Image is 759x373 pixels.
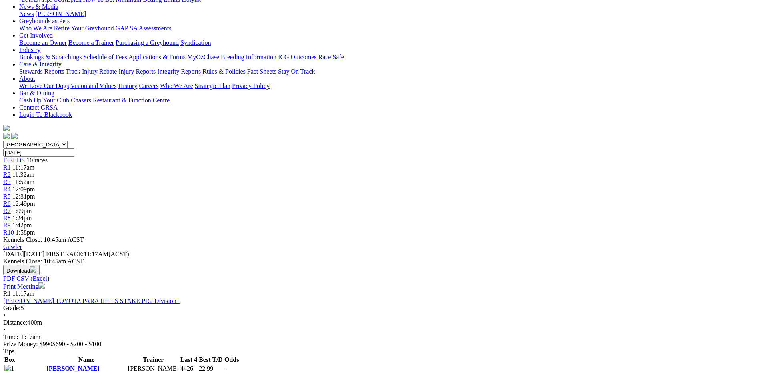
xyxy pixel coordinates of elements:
[12,200,35,207] span: 12:49pm
[12,164,34,171] span: 11:17am
[3,290,11,297] span: R1
[19,54,756,61] div: Industry
[3,341,756,348] div: Prize Money: $990
[3,171,11,178] a: R2
[46,365,99,372] a: [PERSON_NAME]
[19,68,64,75] a: Stewards Reports
[3,200,11,207] a: R6
[19,18,70,24] a: Greyhounds as Pets
[3,215,11,221] a: R8
[232,82,270,89] a: Privacy Policy
[198,356,223,364] th: Best T/D
[195,82,230,89] a: Strategic Plan
[3,125,10,131] img: logo-grsa-white.png
[202,68,246,75] a: Rules & Policies
[12,215,32,221] span: 1:24pm
[83,54,127,60] a: Schedule of Fees
[3,283,45,290] a: Print Meeting
[66,68,117,75] a: Track Injury Rebate
[19,10,756,18] div: News & Media
[139,82,158,89] a: Careers
[3,243,22,250] a: Gawler
[19,46,40,53] a: Industry
[3,178,11,185] a: R3
[19,54,82,60] a: Bookings & Scratchings
[128,365,179,373] td: [PERSON_NAME]
[3,251,24,257] span: [DATE]
[3,305,21,311] span: Grade:
[3,319,27,326] span: Distance:
[3,164,11,171] a: R1
[19,75,35,82] a: About
[3,236,84,243] span: Kennels Close: 10:45am ACST
[3,157,25,164] a: FIELDS
[19,39,67,46] a: Become an Owner
[19,90,54,96] a: Bar & Dining
[180,365,198,373] td: 4426
[3,312,6,319] span: •
[54,25,114,32] a: Retire Your Greyhound
[30,266,36,273] img: download.svg
[16,229,35,236] span: 1:58pm
[19,61,62,68] a: Care & Integrity
[38,282,45,289] img: printer.svg
[128,356,179,364] th: Trainer
[116,39,179,46] a: Purchasing a Greyhound
[3,193,11,200] a: R5
[4,365,14,372] img: 1
[278,68,315,75] a: Stay On Track
[3,186,11,193] a: R4
[19,39,756,46] div: Get Involved
[3,297,180,304] a: [PERSON_NAME] TOYOTA PARA HILLS STAKE PR2 Division1
[19,97,69,104] a: Cash Up Your Club
[70,82,116,89] a: Vision and Values
[3,222,11,229] a: R9
[278,54,316,60] a: ICG Outcomes
[3,275,15,282] a: PDF
[3,148,74,157] input: Select date
[128,54,186,60] a: Applications & Forms
[3,229,14,236] a: R10
[46,251,129,257] span: 11:17AM(ACST)
[19,82,756,90] div: About
[3,333,756,341] div: 11:17am
[16,275,49,282] a: CSV (Excel)
[11,133,18,139] img: twitter.svg
[19,25,756,32] div: Greyhounds as Pets
[3,258,756,265] div: Kennels Close: 10:45am ACST
[12,290,34,297] span: 11:17am
[180,39,211,46] a: Syndication
[19,3,58,10] a: News & Media
[3,207,11,214] a: R7
[3,265,40,275] button: Download
[118,68,156,75] a: Injury Reports
[3,319,756,326] div: 400m
[52,341,102,347] span: $690 - $200 - $100
[3,333,18,340] span: Time:
[19,104,58,111] a: Contact GRSA
[116,25,172,32] a: GAP SA Assessments
[35,10,86,17] a: [PERSON_NAME]
[12,207,32,214] span: 1:09pm
[160,82,193,89] a: Who We Are
[180,356,198,364] th: Last 4
[19,25,52,32] a: Who We Are
[19,32,53,39] a: Get Involved
[118,82,137,89] a: History
[3,305,756,312] div: 5
[3,348,14,355] span: Tips
[3,326,6,333] span: •
[12,186,35,193] span: 12:09pm
[3,251,44,257] span: [DATE]
[247,68,276,75] a: Fact Sheets
[157,68,201,75] a: Integrity Reports
[46,251,84,257] span: FIRST RACE:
